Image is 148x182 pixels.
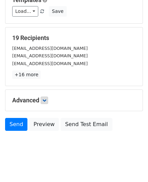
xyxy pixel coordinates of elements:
[49,6,66,17] button: Save
[12,34,136,42] h5: 19 Recipients
[114,149,148,182] iframe: Chat Widget
[61,118,112,131] a: Send Test Email
[12,46,88,51] small: [EMAIL_ADDRESS][DOMAIN_NAME]
[5,118,27,131] a: Send
[12,97,136,104] h5: Advanced
[12,53,88,58] small: [EMAIL_ADDRESS][DOMAIN_NAME]
[29,118,59,131] a: Preview
[12,6,38,17] a: Load...
[12,61,88,66] small: [EMAIL_ADDRESS][DOMAIN_NAME]
[12,70,41,79] a: +16 more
